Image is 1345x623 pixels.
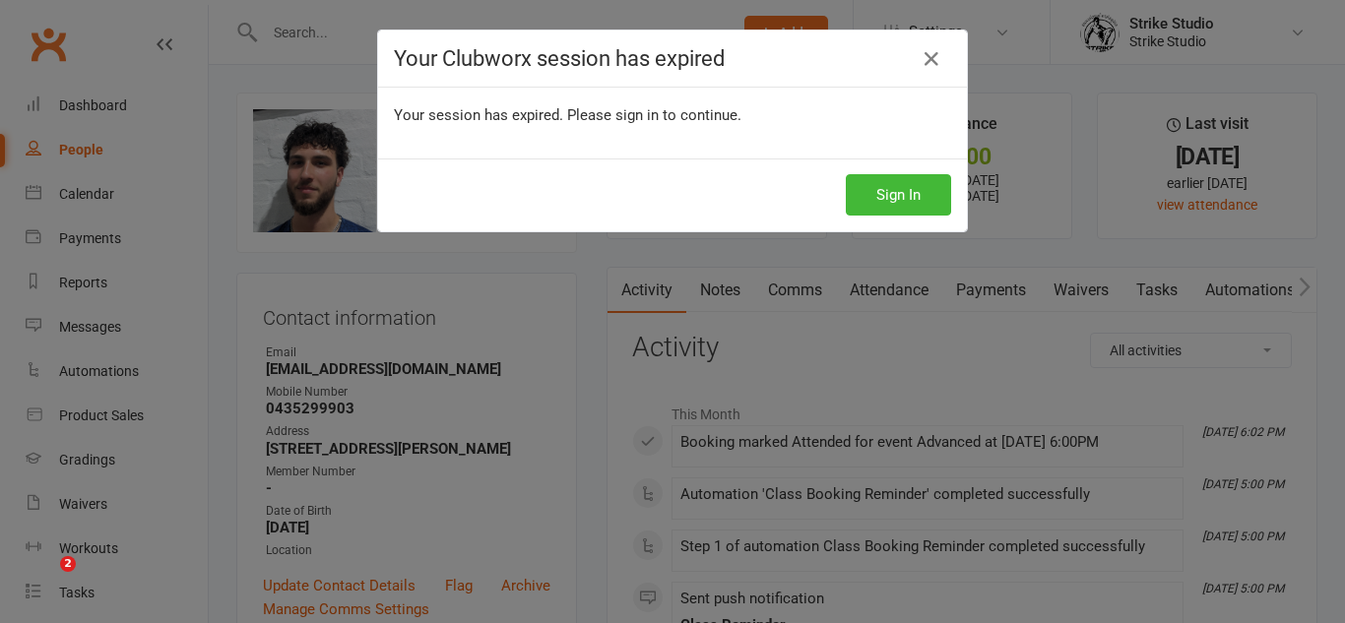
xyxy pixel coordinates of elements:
[20,556,67,603] iframe: Intercom live chat
[394,46,951,71] h4: Your Clubworx session has expired
[394,106,741,124] span: Your session has expired. Please sign in to continue.
[846,174,951,216] button: Sign In
[60,556,76,572] span: 2
[916,43,947,75] a: Close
